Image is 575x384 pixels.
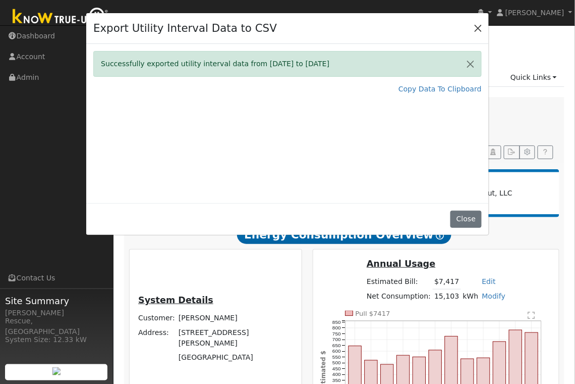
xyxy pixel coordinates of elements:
[460,52,481,76] button: Close
[471,21,485,35] button: Close
[450,211,481,228] button: Close
[93,20,277,36] h4: Export Utility Interval Data to CSV
[93,51,482,77] div: Successfully exported utility interval data from [DATE] to [DATE]
[398,84,482,94] a: Copy Data To Clipboard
